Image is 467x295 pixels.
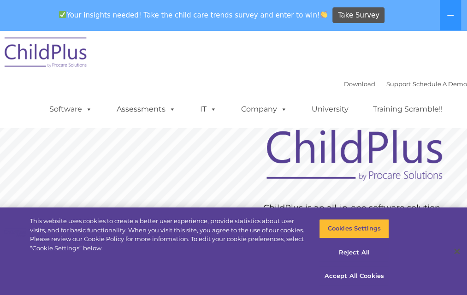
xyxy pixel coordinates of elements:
[338,7,379,24] span: Take Survey
[55,6,331,24] span: Your insights needed! Take the child care trends survey and enter to win!
[107,100,185,118] a: Assessments
[364,100,452,118] a: Training Scramble!!
[263,202,450,283] rs-layer: ChildPlus is an all-in-one software solution for Head Start, EHS, Migrant, State Pre-K, or other ...
[447,241,467,261] button: Close
[319,219,389,238] button: Cookies Settings
[332,7,384,24] a: Take Survey
[319,243,389,262] button: Reject All
[232,100,296,118] a: Company
[344,80,467,88] font: |
[302,100,358,118] a: University
[30,217,305,253] div: This website uses cookies to create a better user experience, provide statistics about user visit...
[320,11,327,18] img: 👏
[319,266,389,286] button: Accept All Cookies
[40,100,101,118] a: Software
[344,80,375,88] a: Download
[413,80,467,88] a: Schedule A Demo
[191,100,226,118] a: IT
[59,11,66,18] img: ✅
[386,80,411,88] a: Support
